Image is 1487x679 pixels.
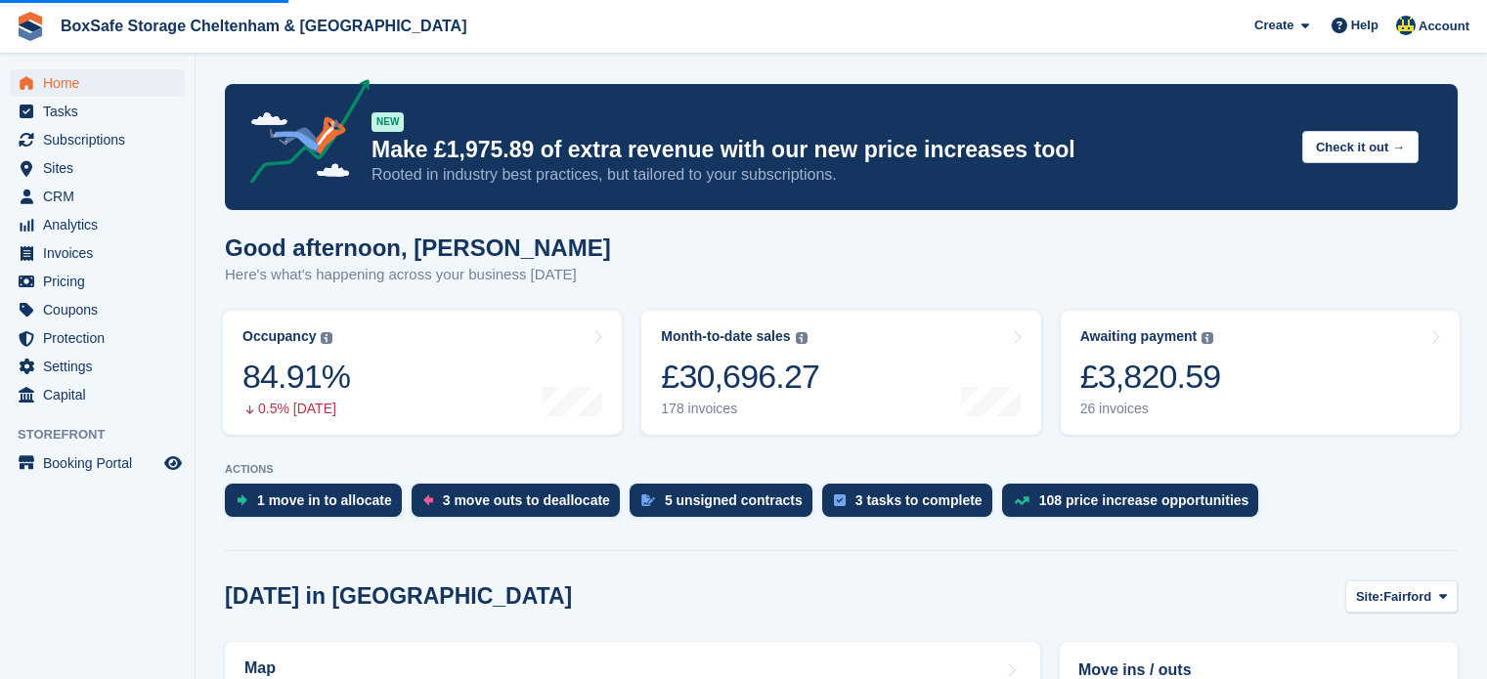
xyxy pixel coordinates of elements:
span: Home [43,69,160,97]
span: Analytics [43,211,160,238]
a: 108 price increase opportunities [1002,484,1269,527]
div: Month-to-date sales [661,328,790,345]
h2: Map [244,659,276,677]
div: 0.5% [DATE] [242,401,350,417]
span: Invoices [43,239,160,267]
p: Here's what's happening across your business [DATE] [225,264,611,286]
span: Sites [43,154,160,182]
img: Kim Virabi [1396,16,1416,35]
img: task-75834270c22a3079a89374b754ae025e5fb1db73e45f91037f5363f120a921f8.svg [834,494,846,506]
span: CRM [43,183,160,210]
div: Occupancy [242,328,316,345]
div: 108 price increase opportunities [1039,492,1249,508]
a: menu [10,154,185,182]
div: 178 invoices [661,401,819,417]
div: 3 tasks to complete [855,492,983,508]
a: menu [10,239,185,267]
span: Fairford [1383,587,1431,607]
a: Month-to-date sales £30,696.27 178 invoices [641,311,1040,435]
button: Site: Fairford [1345,580,1458,613]
a: menu [10,268,185,295]
span: Tasks [43,98,160,125]
div: 84.91% [242,357,350,397]
p: Make £1,975.89 of extra revenue with our new price increases tool [372,136,1287,164]
a: menu [10,98,185,125]
a: menu [10,211,185,238]
span: Capital [43,381,160,408]
img: price_increase_opportunities-93ffe204e8149a01c8c9dc8f82e8f89637d9d84a8eef4429ea346261dce0b2c0.svg [1014,496,1029,505]
div: 1 move in to allocate [257,492,392,508]
img: move_ins_to_allocate_icon-fdf77a2bb77ea45bf5b3d319d69a93e2d87916cf1d5bf7949dd705db3b84f3ca.svg [237,494,247,506]
h1: Good afternoon, [PERSON_NAME] [225,234,611,261]
div: 5 unsigned contracts [665,492,803,508]
a: 1 move in to allocate [225,484,412,527]
a: 3 move outs to deallocate [412,484,630,527]
span: Booking Portal [43,449,160,477]
a: BoxSafe Storage Cheltenham & [GEOGRAPHIC_DATA] [53,10,474,42]
a: menu [10,324,185,352]
p: ACTIONS [225,463,1458,476]
div: NEW [372,112,404,132]
h2: [DATE] in [GEOGRAPHIC_DATA] [225,583,572,610]
img: icon-info-grey-7440780725fd019a000dd9b08b2336e03edf1995a4989e88bcd33f0948082b44.svg [1202,332,1213,344]
a: Awaiting payment £3,820.59 26 invoices [1061,311,1460,435]
div: £30,696.27 [661,357,819,397]
a: menu [10,296,185,323]
div: Awaiting payment [1080,328,1198,345]
a: menu [10,183,185,210]
img: move_outs_to_deallocate_icon-f764333ba52eb49d3ac5e1228854f67142a1ed5810a6f6cc68b1a99e826820c5.svg [423,494,433,506]
a: 5 unsigned contracts [630,484,822,527]
span: Settings [43,353,160,380]
img: contract_signature_icon-13c848040528278c33f63329250d36e43548de30e8caae1d1a13099fd9432cc5.svg [641,494,655,506]
span: Create [1254,16,1293,35]
div: £3,820.59 [1080,357,1221,397]
a: menu [10,126,185,153]
a: menu [10,449,185,477]
p: Rooted in industry best practices, but tailored to your subscriptions. [372,164,1287,186]
a: menu [10,353,185,380]
div: 26 invoices [1080,401,1221,417]
div: 3 move outs to deallocate [443,492,610,508]
a: menu [10,69,185,97]
a: menu [10,381,185,408]
img: stora-icon-8386f47178a22dfd0bd8f6a31ec36ba5ce8667c1dd55bd0f319d3a0aa187defe.svg [16,12,45,41]
span: Site: [1356,587,1383,607]
span: Coupons [43,296,160,323]
span: Account [1419,17,1469,36]
a: Preview store [161,451,185,475]
img: icon-info-grey-7440780725fd019a000dd9b08b2336e03edf1995a4989e88bcd33f0948082b44.svg [321,332,332,344]
span: Pricing [43,268,160,295]
a: Occupancy 84.91% 0.5% [DATE] [223,311,622,435]
img: price-adjustments-announcement-icon-8257ccfd72463d97f412b2fc003d46551f7dbcb40ab6d574587a9cd5c0d94... [234,79,371,191]
a: 3 tasks to complete [822,484,1002,527]
img: icon-info-grey-7440780725fd019a000dd9b08b2336e03edf1995a4989e88bcd33f0948082b44.svg [796,332,808,344]
span: Subscriptions [43,126,160,153]
span: Help [1351,16,1378,35]
span: Protection [43,324,160,352]
span: Storefront [18,425,195,445]
button: Check it out → [1302,131,1419,163]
